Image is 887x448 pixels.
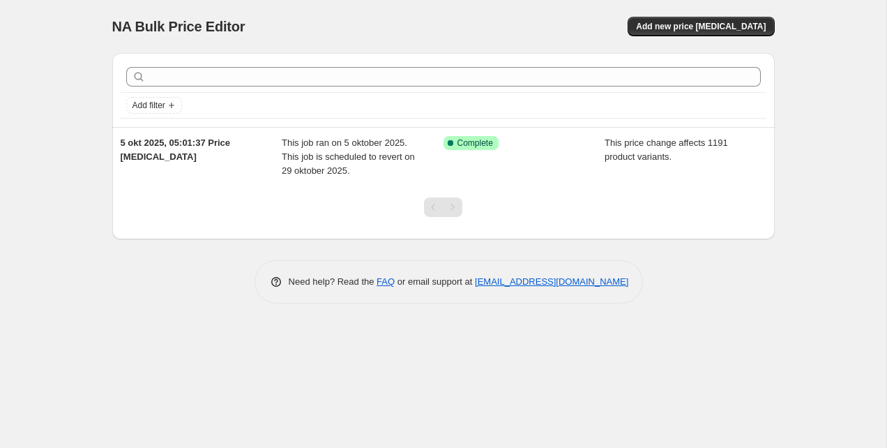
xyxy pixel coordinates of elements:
span: This job ran on 5 oktober 2025. This job is scheduled to revert on 29 oktober 2025. [282,137,415,176]
span: 5 okt 2025, 05:01:37 Price [MEDICAL_DATA] [121,137,231,162]
a: FAQ [377,276,395,287]
span: This price change affects 1191 product variants. [605,137,728,162]
a: [EMAIL_ADDRESS][DOMAIN_NAME] [475,276,628,287]
span: Need help? Read the [289,276,377,287]
span: NA Bulk Price Editor [112,19,245,34]
span: Complete [457,137,493,149]
button: Add filter [126,97,182,114]
span: Add filter [132,100,165,111]
span: Add new price [MEDICAL_DATA] [636,21,766,32]
span: or email support at [395,276,475,287]
button: Add new price [MEDICAL_DATA] [628,17,774,36]
nav: Pagination [424,197,462,217]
